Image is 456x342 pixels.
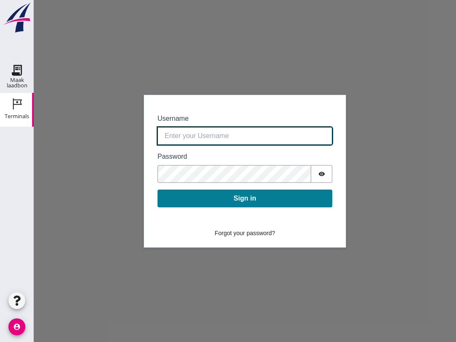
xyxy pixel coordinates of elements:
[2,2,32,33] img: logo-small.a267ee39.svg
[124,127,299,145] input: Enter your Username
[124,114,299,124] label: Username
[124,152,299,162] label: Password
[8,318,25,335] i: account_circle
[124,190,299,207] button: Sign in
[5,114,29,119] div: Terminals
[277,165,299,183] button: Show password
[175,226,247,241] button: Forgot your password?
